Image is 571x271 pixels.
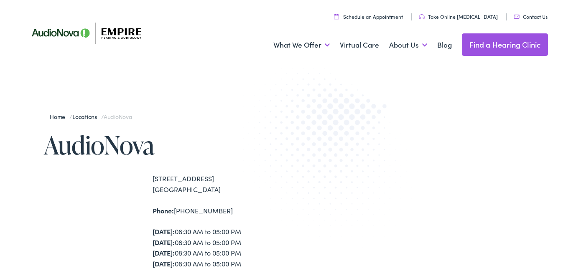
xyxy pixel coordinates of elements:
[153,227,175,236] strong: [DATE]:
[50,112,69,121] a: Home
[72,112,101,121] a: Locations
[419,14,425,19] img: utility icon
[437,30,452,61] a: Blog
[334,14,339,19] img: utility icon
[389,30,427,61] a: About Us
[104,112,132,121] span: AudioNova
[153,206,174,215] strong: Phone:
[153,259,175,268] strong: [DATE]:
[273,30,330,61] a: What We Offer
[50,112,132,121] span: / /
[334,13,403,20] a: Schedule an Appointment
[514,15,520,19] img: utility icon
[153,205,285,216] div: [PHONE_NUMBER]
[462,33,548,56] a: Find a Hearing Clinic
[153,248,175,257] strong: [DATE]:
[153,238,175,247] strong: [DATE]:
[44,131,285,159] h1: AudioNova
[514,13,548,20] a: Contact Us
[419,13,498,20] a: Take Online [MEDICAL_DATA]
[153,173,285,195] div: [STREET_ADDRESS] [GEOGRAPHIC_DATA]
[340,30,379,61] a: Virtual Care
